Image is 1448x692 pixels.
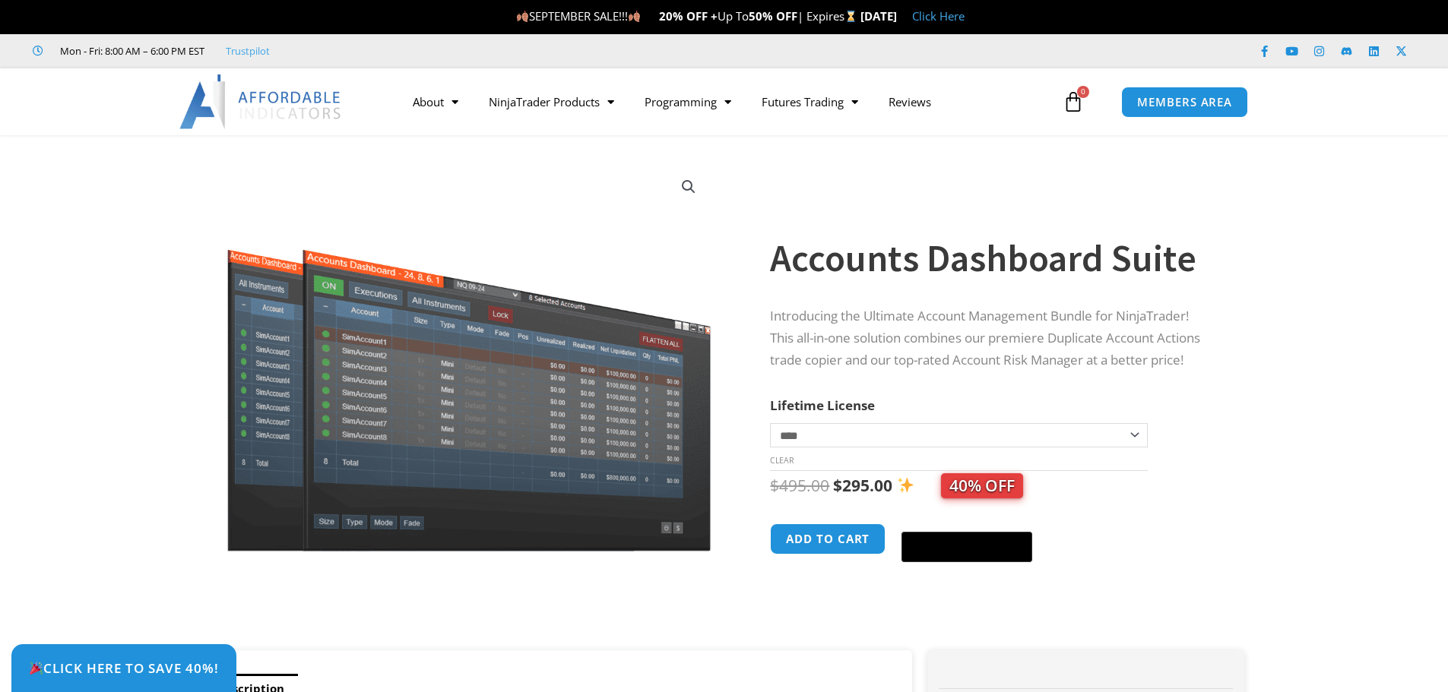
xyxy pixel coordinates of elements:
[860,8,897,24] strong: [DATE]
[225,162,714,551] img: Screenshot 2024-08-26 155710eeeee
[746,84,873,119] a: Futures Trading
[1077,86,1089,98] span: 0
[517,11,528,22] img: 🍂
[1040,80,1107,124] a: 0
[629,84,746,119] a: Programming
[770,475,829,496] bdi: 495.00
[833,475,892,496] bdi: 295.00
[770,523,886,555] button: Add to cart
[898,521,1035,523] iframe: Secure payment input frame
[179,74,343,129] img: LogoAI | Affordable Indicators – NinjaTrader
[770,305,1214,371] p: Introducing the Ultimate Account Management Bundle for NinjaTrader! This all-in-one solution comb...
[770,232,1214,285] h1: Accounts Dashboard Suite
[833,475,842,496] span: $
[770,455,794,466] a: Clear options
[675,173,702,201] a: View full-screen image gallery
[873,84,946,119] a: Reviews
[1137,96,1232,108] span: MEMBERS AREA
[845,11,857,22] img: ⌛
[30,662,43,675] img: 🎉
[941,473,1023,498] span: 40% OFF
[226,42,270,60] a: Trustpilot
[770,475,779,496] span: $
[29,662,219,675] span: Click Here to save 40%!
[1121,87,1248,118] a: MEMBERS AREA
[898,477,914,493] img: ✨
[56,42,204,60] span: Mon - Fri: 8:00 AM – 6:00 PM EST
[474,84,629,119] a: NinjaTrader Products
[516,8,860,24] span: SEPTEMBER SALE!!! Up To | Expires
[749,8,797,24] strong: 50% OFF
[11,644,236,692] a: 🎉Click Here to save 40%!
[901,532,1032,562] button: Buy with GPay
[398,84,1059,119] nav: Menu
[770,397,875,414] label: Lifetime License
[629,11,640,22] img: 🍂
[398,84,474,119] a: About
[912,8,965,24] a: Click Here
[659,8,718,24] strong: 20% OFF +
